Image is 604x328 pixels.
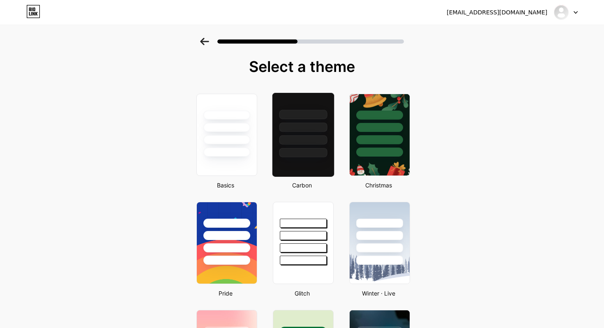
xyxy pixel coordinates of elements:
div: Winter · Live [347,289,410,298]
div: Domain: [DOMAIN_NAME] [21,21,90,28]
div: Pride [194,289,257,298]
div: Christmas [347,181,410,189]
img: tab_keywords_by_traffic_grey.svg [82,48,88,54]
div: [EMAIL_ADDRESS][DOMAIN_NAME] [447,8,547,17]
img: subham96 [553,5,569,20]
div: Glitch [270,289,334,298]
img: tab_domain_overview_orange.svg [22,48,29,54]
div: Select a theme [193,58,411,75]
div: Carbon [270,181,334,189]
div: Keywords by Traffic [91,49,138,54]
img: logo_orange.svg [13,13,20,20]
div: Basics [194,181,257,189]
div: v 4.0.25 [23,13,40,20]
div: Domain Overview [31,49,74,54]
img: website_grey.svg [13,21,20,28]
